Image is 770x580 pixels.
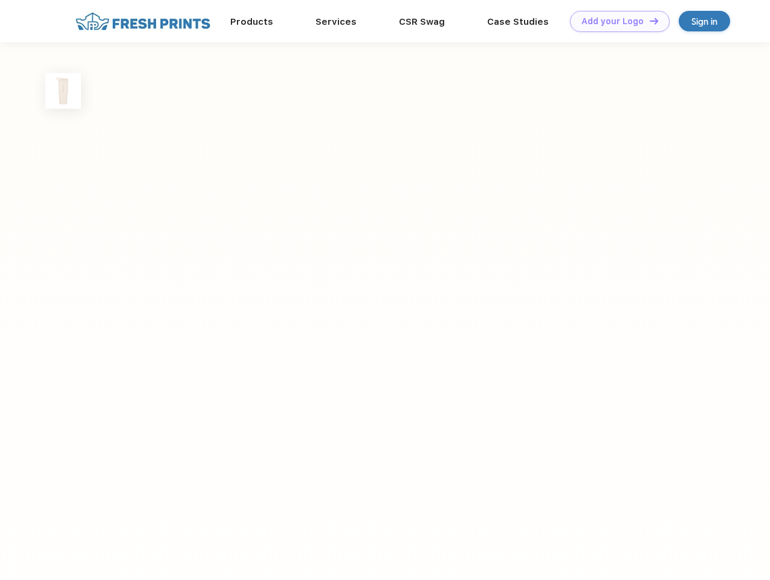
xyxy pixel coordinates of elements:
a: Sign in [679,11,730,31]
div: Add your Logo [581,16,644,27]
a: Products [230,16,273,27]
div: Sign in [691,14,717,28]
img: DT [650,18,658,24]
img: func=resize&h=100 [45,73,81,109]
img: fo%20logo%202.webp [72,11,214,32]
